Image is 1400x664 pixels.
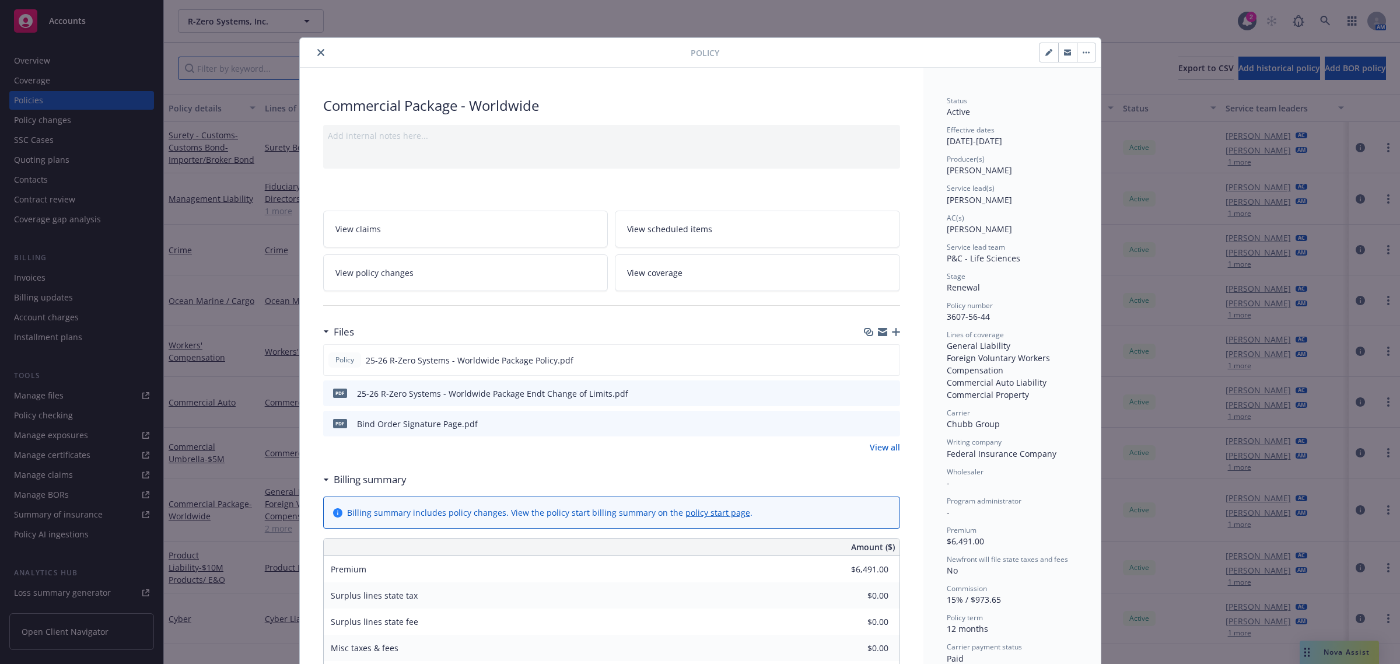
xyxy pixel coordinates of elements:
span: Federal Insurance Company [947,448,1056,459]
button: close [314,46,328,60]
span: $6,491.00 [947,536,984,547]
span: Status [947,96,967,106]
span: Paid [947,653,964,664]
span: [PERSON_NAME] [947,165,1012,176]
a: View policy changes [323,254,608,291]
span: Policy [333,355,356,365]
span: - [947,506,950,518]
a: View claims [323,211,608,247]
span: Effective dates [947,125,995,135]
div: Commercial Property [947,389,1077,401]
span: P&C - Life Sciences [947,253,1020,264]
span: Service lead team [947,242,1005,252]
span: Program administrator [947,496,1021,506]
span: No [947,565,958,576]
span: [PERSON_NAME] [947,194,1012,205]
span: 12 months [947,623,988,634]
span: Commission [947,583,987,593]
button: download file [866,418,876,430]
div: 25-26 R-Zero Systems - Worldwide Package Endt Change of Limits.pdf [357,387,628,400]
span: pdf [333,419,347,428]
span: Carrier [947,408,970,418]
span: Misc taxes & fees [331,642,398,653]
span: View scheduled items [627,223,712,235]
input: 0.00 [820,587,895,604]
button: preview file [885,418,895,430]
span: - [947,477,950,488]
span: Writing company [947,437,1002,447]
input: 0.00 [820,639,895,657]
span: View claims [335,223,381,235]
a: View coverage [615,254,900,291]
div: [DATE] - [DATE] [947,125,1077,147]
span: Active [947,106,970,117]
div: Commercial Package - Worldwide [323,96,900,116]
span: 3607-56-44 [947,311,990,322]
span: Producer(s) [947,154,985,164]
span: Renewal [947,282,980,293]
span: [PERSON_NAME] [947,223,1012,235]
button: preview file [884,354,895,366]
span: AC(s) [947,213,964,223]
button: download file [866,387,876,400]
span: Amount ($) [851,541,895,553]
span: Surplus lines state fee [331,616,418,627]
span: Stage [947,271,965,281]
input: 0.00 [820,613,895,631]
a: policy start page [685,507,750,518]
a: View scheduled items [615,211,900,247]
button: preview file [885,387,895,400]
div: General Liability [947,340,1077,352]
a: View all [870,441,900,453]
div: Foreign Voluntary Workers Compensation [947,352,1077,376]
h3: Billing summary [334,472,407,487]
div: Commercial Auto Liability [947,376,1077,389]
span: Wholesaler [947,467,984,477]
h3: Files [334,324,354,340]
span: Premium [947,525,977,535]
span: View coverage [627,267,682,279]
div: Files [323,324,354,340]
div: Billing summary includes policy changes. View the policy start billing summary on the . [347,506,752,519]
span: Surplus lines state tax [331,590,418,601]
div: Add internal notes here... [328,130,895,142]
span: View policy changes [335,267,414,279]
span: Chubb Group [947,418,1000,429]
span: 25-26 R-Zero Systems - Worldwide Package Policy.pdf [366,354,573,366]
input: 0.00 [820,561,895,578]
button: download file [866,354,875,366]
span: 15% / $973.65 [947,594,1001,605]
span: Service lead(s) [947,183,995,193]
span: Lines of coverage [947,330,1004,340]
span: Policy [691,47,719,59]
span: Carrier payment status [947,642,1022,652]
span: Policy number [947,300,993,310]
div: Bind Order Signature Page.pdf [357,418,478,430]
span: pdf [333,389,347,397]
span: Newfront will file state taxes and fees [947,554,1068,564]
div: Billing summary [323,472,407,487]
span: Policy term [947,613,983,623]
span: Premium [331,564,366,575]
